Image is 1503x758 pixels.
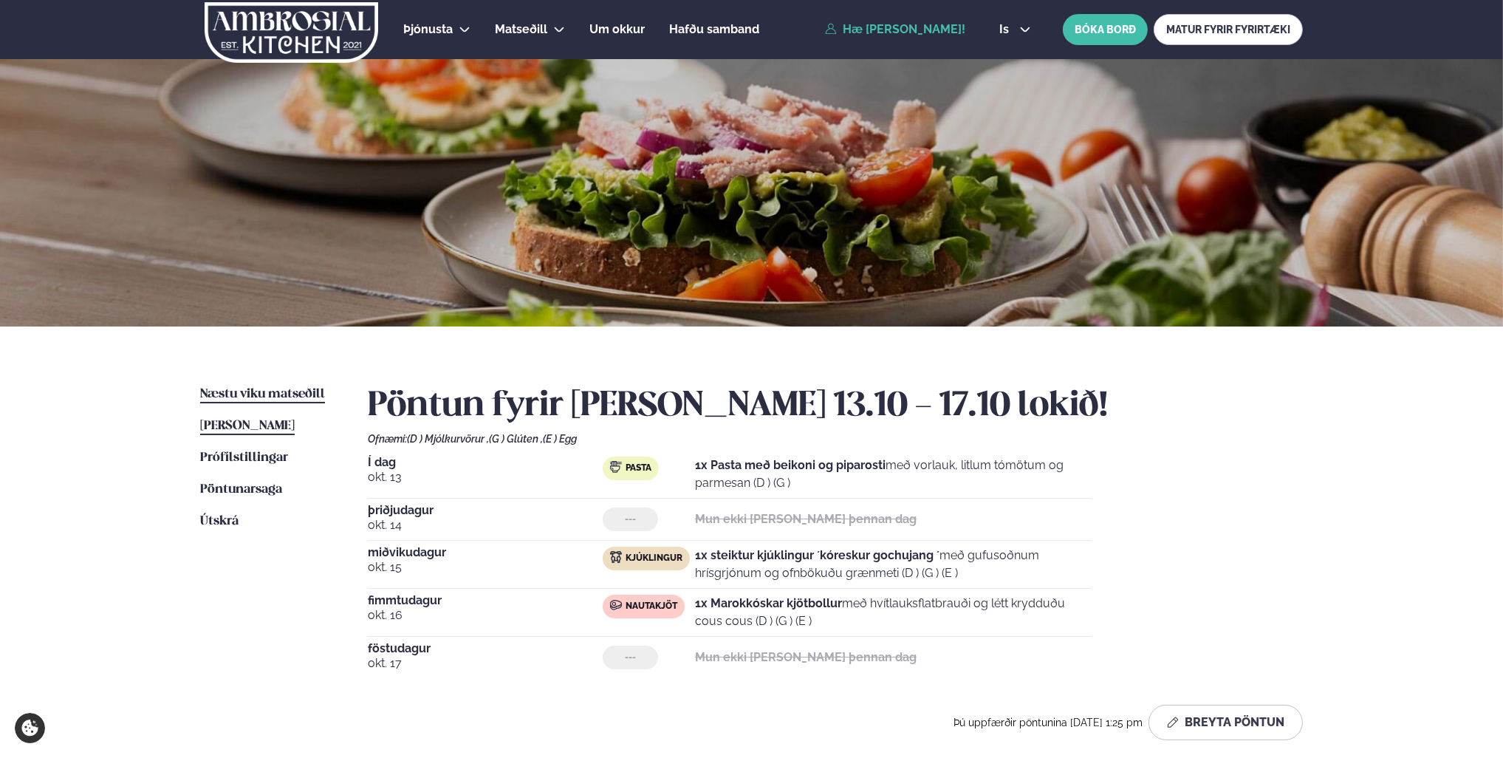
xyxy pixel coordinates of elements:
button: BÓKA BORÐ [1063,14,1148,45]
a: Hafðu samband [669,21,759,38]
span: Útskrá [200,515,239,527]
img: logo [203,2,380,63]
a: MATUR FYRIR FYRIRTÆKI [1154,14,1303,45]
a: Prófílstillingar [200,449,288,467]
span: fimmtudagur [368,595,603,607]
p: með hvítlauksflatbrauði og létt krydduðu cous cous (D ) (G ) (E ) [695,595,1092,630]
span: miðvikudagur [368,547,603,559]
span: Pöntunarsaga [200,483,282,496]
span: (G ) Glúten , [489,433,543,445]
span: Matseðill [495,22,547,36]
span: Í dag [368,457,603,468]
span: Þú uppfærðir pöntunina [DATE] 1:25 pm [954,717,1143,728]
strong: 1x Pasta með beikoni og piparosti [695,458,886,472]
img: chicken.svg [610,551,622,563]
span: Pasta [626,462,651,474]
button: is [987,24,1043,35]
a: Cookie settings [15,713,45,743]
span: okt. 15 [368,559,603,576]
p: með vorlauk, litlum tómötum og parmesan (D ) (G ) [695,457,1092,492]
strong: Mun ekki [PERSON_NAME] þennan dag [695,512,917,526]
img: pasta.svg [610,461,622,473]
span: Þjónusta [403,22,453,36]
strong: 1x steiktur kjúklingur ´kóreskur gochujang ´ [695,548,939,562]
span: (D ) Mjólkurvörur , [407,433,489,445]
span: föstudagur [368,643,603,655]
span: is [999,24,1013,35]
a: Matseðill [495,21,547,38]
a: Hæ [PERSON_NAME]! [825,23,965,36]
a: Útskrá [200,513,239,530]
a: Næstu viku matseðill [200,386,325,403]
span: Hafðu samband [669,22,759,36]
span: Næstu viku matseðill [200,388,325,400]
img: beef.svg [610,599,622,611]
span: okt. 13 [368,468,603,486]
span: Prófílstillingar [200,451,288,464]
span: --- [625,652,636,663]
strong: Mun ekki [PERSON_NAME] þennan dag [695,650,917,664]
span: [PERSON_NAME] [200,420,295,432]
button: Breyta Pöntun [1148,705,1303,740]
span: okt. 16 [368,607,603,624]
p: með gufusoðnum hrísgrjónum og ofnbökuðu grænmeti (D ) (G ) (E ) [695,547,1092,582]
a: Um okkur [589,21,645,38]
h2: Pöntun fyrir [PERSON_NAME] 13.10 - 17.10 lokið! [368,386,1303,427]
span: --- [625,513,636,525]
span: Kjúklingur [626,553,682,564]
a: [PERSON_NAME] [200,417,295,435]
span: okt. 17 [368,655,603,672]
strong: 1x Marokkóskar kjötbollur [695,596,842,610]
span: (E ) Egg [543,433,577,445]
span: Um okkur [589,22,645,36]
a: Þjónusta [403,21,453,38]
a: Pöntunarsaga [200,481,282,499]
span: okt. 14 [368,516,603,534]
div: Ofnæmi: [368,433,1303,445]
span: þriðjudagur [368,505,603,516]
span: Nautakjöt [626,601,677,612]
